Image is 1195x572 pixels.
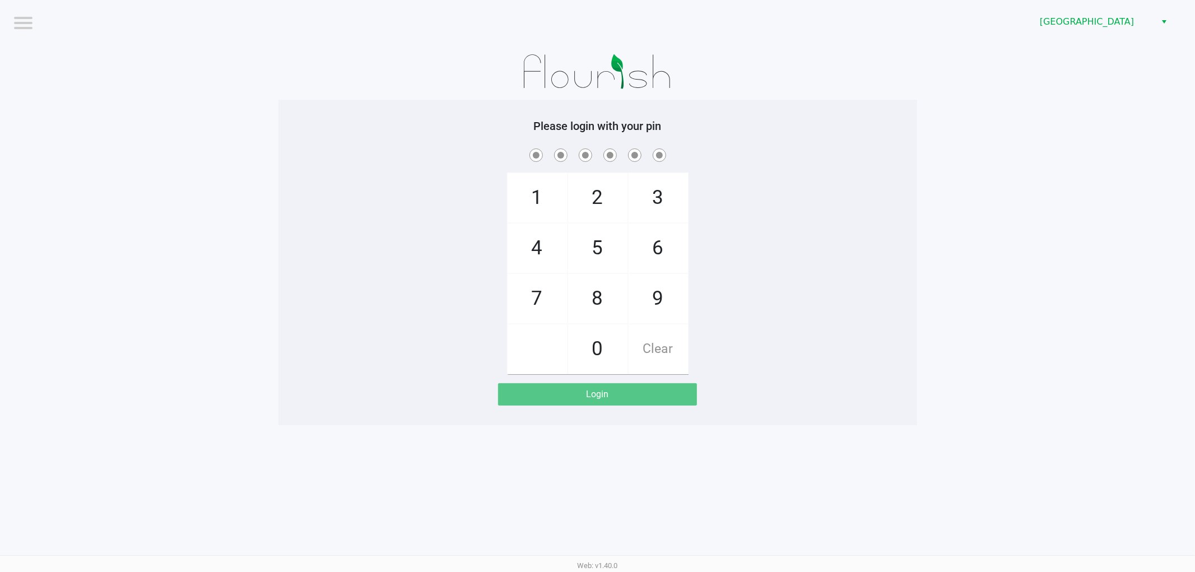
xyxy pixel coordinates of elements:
[287,119,909,133] h5: Please login with your pin
[568,173,627,222] span: 2
[629,324,688,374] span: Clear
[568,324,627,374] span: 0
[1040,15,1149,29] span: [GEOGRAPHIC_DATA]
[629,274,688,323] span: 9
[568,274,627,323] span: 8
[568,224,627,273] span: 5
[508,274,567,323] span: 7
[508,224,567,273] span: 4
[629,173,688,222] span: 3
[578,561,618,570] span: Web: v1.40.0
[508,173,567,222] span: 1
[1156,12,1172,32] button: Select
[629,224,688,273] span: 6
